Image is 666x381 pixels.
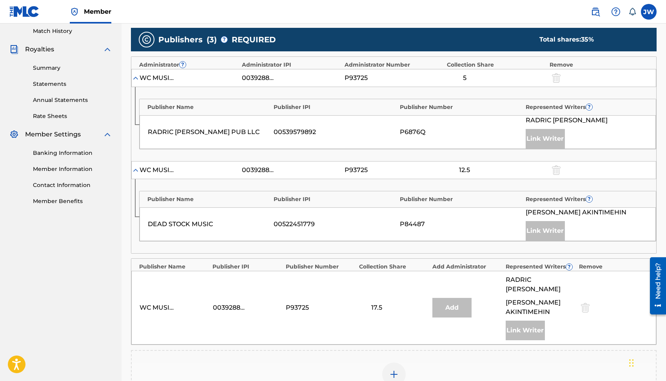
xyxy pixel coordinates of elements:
[33,64,112,72] a: Summary
[132,74,140,82] img: expand-cell-toggle
[274,127,396,137] div: 00539579892
[447,61,546,69] div: Collection Share
[207,34,217,45] span: ( 3 )
[400,103,522,111] div: Publisher Number
[148,220,270,229] div: DEAD STOCK MUSIC
[526,103,648,111] div: Represented Writers
[25,45,54,54] span: Royalties
[506,275,575,294] span: RADRIC [PERSON_NAME]
[389,370,399,379] img: add
[539,35,641,44] div: Total shares:
[629,351,634,375] div: Drag
[9,45,19,54] img: Royalties
[611,7,621,16] img: help
[526,195,648,203] div: Represented Writers
[33,197,112,205] a: Member Benefits
[221,36,227,43] span: ?
[9,130,19,139] img: Member Settings
[591,7,600,16] img: search
[232,34,276,45] span: REQUIRED
[628,8,636,16] div: Notifications
[286,263,355,271] div: Publisher Number
[147,195,270,203] div: Publisher Name
[84,7,111,16] span: Member
[526,208,626,217] span: [PERSON_NAME] AKINTIMEHIN
[158,34,203,45] span: Publishers
[400,127,522,137] div: P6876Q
[579,263,648,271] div: Remove
[33,27,112,35] a: Match History
[139,263,209,271] div: Publisher Name
[212,263,282,271] div: Publisher IPI
[33,112,112,120] a: Rate Sheets
[180,62,186,68] span: ?
[274,103,396,111] div: Publisher IPI
[148,127,270,137] div: RADRIC [PERSON_NAME] PUB LLC
[608,4,624,20] div: Help
[33,181,112,189] a: Contact Information
[274,220,396,229] div: 00522451779
[641,4,657,20] div: User Menu
[627,343,666,381] iframe: Chat Widget
[400,195,522,203] div: Publisher Number
[550,61,648,69] div: Remove
[33,165,112,173] a: Member Information
[132,166,140,174] img: expand-cell-toggle
[588,4,603,20] a: Public Search
[581,36,594,43] span: 35 %
[25,130,81,139] span: Member Settings
[70,7,79,16] img: Top Rightsholder
[432,263,502,271] div: Add Administrator
[147,103,270,111] div: Publisher Name
[33,96,112,104] a: Annual Statements
[142,35,151,44] img: publishers
[506,263,575,271] div: Represented Writers
[566,264,572,270] span: ?
[359,263,428,271] div: Collection Share
[103,45,112,54] img: expand
[274,195,396,203] div: Publisher IPI
[139,61,238,69] div: Administrator
[242,61,341,69] div: Administrator IPI
[400,220,522,229] div: P84487
[33,149,112,157] a: Banking Information
[9,6,40,17] img: MLC Logo
[644,254,666,317] iframe: Resource Center
[33,80,112,88] a: Statements
[526,116,608,125] span: RADRIC [PERSON_NAME]
[506,298,575,317] span: [PERSON_NAME] AKINTIMEHIN
[345,61,443,69] div: Administrator Number
[103,130,112,139] img: expand
[586,104,592,110] span: ?
[586,196,592,202] span: ?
